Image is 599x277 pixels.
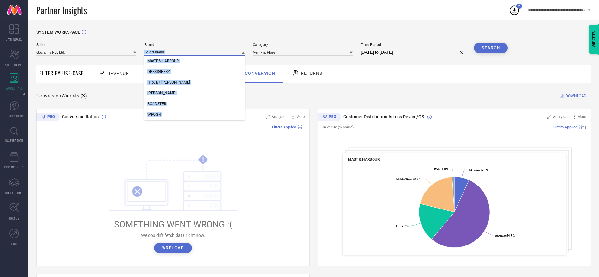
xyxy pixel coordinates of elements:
span: DRESSBERRY [147,69,170,74]
span: FWD [11,241,17,246]
span: MAST & HARBOUR [348,157,380,162]
span: Seller [36,43,136,47]
span: [PERSON_NAME] [147,91,176,95]
span: INSPIRATION [5,138,23,143]
tspan: IOS [394,224,398,228]
div: MAST & HARBOUR [144,56,244,66]
input: Select time period [361,49,466,56]
text: : 1.0 % [434,168,448,171]
span: Filter By Use-Case [39,69,84,77]
tspan: Web [434,168,440,171]
div: HRX BY HRITHIK ROSHAN [144,77,244,88]
span: CDC INSIGHTS [4,165,24,169]
span: | [304,125,305,129]
text: : 17.7 % [394,224,409,228]
div: Premium [318,113,341,122]
span: COLLECTIONS [5,191,24,195]
span: HRX BY [PERSON_NAME] [147,80,190,85]
span: Conversion Ratios [62,114,99,119]
text: : 54.3 % [495,234,515,238]
span: MAST & HARBOUR [147,59,179,63]
span: TRENDS [9,216,20,221]
span: WROGN [147,112,161,117]
span: Revenue [107,71,129,76]
span: SCORECARDS [5,62,24,67]
span: Filters Applied [272,125,296,129]
div: WROGN [144,109,244,120]
tspan: Unknown [468,168,480,172]
span: Filters Applied [553,125,578,129]
svg: Zoom [266,115,270,119]
input: Select brand [144,49,244,56]
span: Time Period [361,43,466,47]
svg: Zoom [547,115,551,119]
span: More [296,115,305,119]
span: SUGGESTIONS [5,114,24,118]
span: More [578,115,586,119]
span: Returns [301,71,322,76]
span: 2 [518,4,520,8]
span: ROADSTER [147,102,166,106]
div: Open download list [509,4,520,16]
button: ↻Reload [154,243,192,253]
span: Conversion [245,71,275,76]
span: Conversion Widgets ( 3 ) [36,93,87,99]
span: SYSTEM WORKSPACE [36,30,80,35]
span: | [585,125,586,129]
text: : 6.8 % [468,168,488,172]
div: KOOK N KEECH [144,88,244,98]
text: : 20.2 % [396,178,421,181]
span: Partner Insights [36,4,87,17]
button: Search [474,43,508,53]
div: ROADSTER [144,98,244,109]
tspan: ! [202,156,204,163]
span: We couldn’t fetch data right now. [141,233,205,238]
span: Category [253,43,353,47]
span: DASHBOARD [6,37,23,42]
tspan: Android [495,234,505,238]
span: Customer Distribution Across Device/OS [343,114,424,119]
span: Analyse [553,115,566,119]
tspan: Mobile Web [396,178,411,181]
span: DOWNLOAD [566,93,586,99]
span: WORKSPACE [6,86,23,91]
span: SOMETHING WENT WRONG :( [114,219,232,230]
span: Revenue (% share) [323,125,354,129]
div: DRESSBERRY [144,66,244,77]
div: Premium [36,113,60,122]
span: Brand [144,43,244,47]
span: Analyse [272,115,285,119]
